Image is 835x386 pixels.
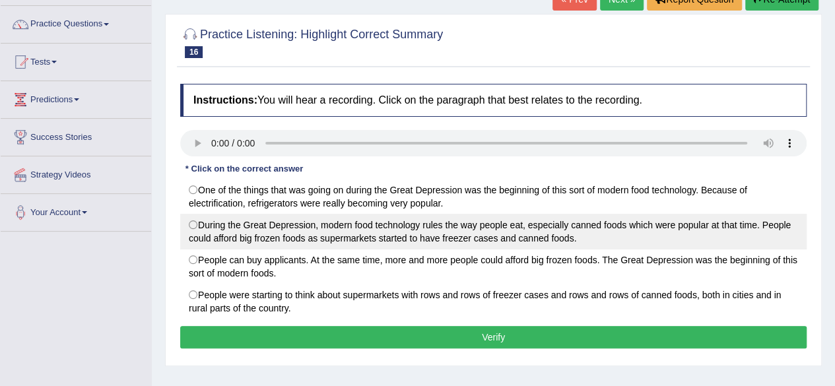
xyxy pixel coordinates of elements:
[180,326,807,348] button: Verify
[180,249,807,284] label: People can buy applicants. At the same time, more and more people could afford big frozen foods. ...
[1,119,151,152] a: Success Stories
[180,25,443,58] h2: Practice Listening: Highlight Correct Summary
[1,156,151,189] a: Strategy Videos
[180,284,807,319] label: People were starting to think about supermarkets with rows and rows of freezer cases and rows and...
[185,46,203,58] span: 16
[180,163,308,176] div: * Click on the correct answer
[1,44,151,77] a: Tests
[180,179,807,214] label: One of the things that was going on during the Great Depression was the beginning of this sort of...
[1,6,151,39] a: Practice Questions
[193,94,257,106] b: Instructions:
[180,214,807,249] label: During the Great Depression, modern food technology rules the way people eat, especially canned f...
[180,84,807,117] h4: You will hear a recording. Click on the paragraph that best relates to the recording.
[1,81,151,114] a: Predictions
[1,194,151,227] a: Your Account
